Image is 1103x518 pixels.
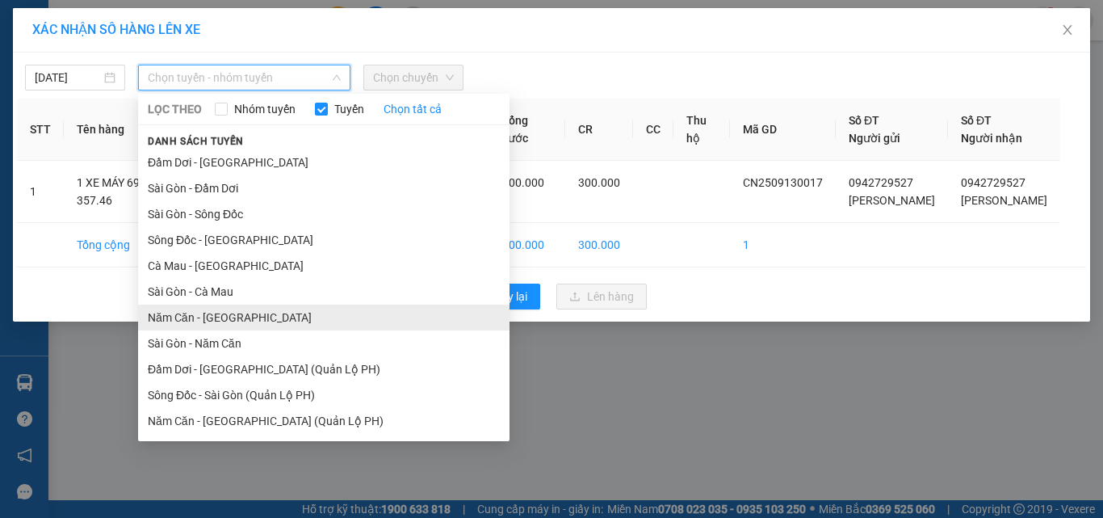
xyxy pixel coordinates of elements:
span: Chọn tuyến - nhóm tuyến [148,65,341,90]
th: Mã GD [730,99,836,161]
li: Sài Gòn - Sông Đốc [138,201,510,227]
li: Sài Gòn - Năm Căn [138,331,510,356]
th: CR [565,99,633,161]
td: 300.000 [565,223,633,267]
td: 300.000 [489,223,565,267]
span: 0942729527 [849,176,913,189]
a: Chọn tất cả [384,100,442,118]
span: XÁC NHẬN SỐ HÀNG LÊN XE [32,22,200,37]
span: Số ĐT [849,114,879,127]
li: Năm Căn - [GEOGRAPHIC_DATA] [138,305,510,331]
span: Chọn chuyến [373,65,454,90]
span: CN2509130017 [743,176,823,189]
li: Sông Đốc - [GEOGRAPHIC_DATA] [138,227,510,253]
input: 13/09/2025 [35,69,101,86]
td: 1 XE MÁY 69E1 357.46 [64,161,175,223]
span: 300.000 [502,176,544,189]
span: LỌC THEO [148,100,202,118]
button: uploadLên hàng [556,284,647,310]
span: Người nhận [961,132,1022,145]
li: Cà Mau - [GEOGRAPHIC_DATA] (Quản Lộ PH) [138,434,510,460]
span: Người gửi [849,132,900,145]
li: Đầm Dơi - [GEOGRAPHIC_DATA] (Quản Lộ PH) [138,356,510,382]
span: 300.000 [578,176,620,189]
span: close [1061,23,1074,36]
span: [PERSON_NAME] [849,194,935,207]
td: 1 [17,161,64,223]
th: CC [633,99,673,161]
li: Sài Gòn - Đầm Dơi [138,175,510,201]
span: [PERSON_NAME] [961,194,1047,207]
td: 1 [730,223,836,267]
th: STT [17,99,64,161]
li: Đầm Dơi - [GEOGRAPHIC_DATA] [138,150,510,175]
li: Cà Mau - [GEOGRAPHIC_DATA] [138,253,510,279]
th: Tên hàng [64,99,175,161]
td: Tổng cộng [64,223,175,267]
span: Nhóm tuyến [228,100,302,118]
span: Danh sách tuyến [138,134,254,149]
li: Năm Căn - [GEOGRAPHIC_DATA] (Quản Lộ PH) [138,408,510,434]
li: Sài Gòn - Cà Mau [138,279,510,305]
th: Thu hộ [673,99,730,161]
button: Close [1045,8,1090,53]
th: Tổng cước [489,99,565,161]
span: 0942729527 [961,176,1025,189]
li: Sông Đốc - Sài Gòn (Quản Lộ PH) [138,382,510,408]
span: Số ĐT [961,114,992,127]
span: down [332,73,342,82]
span: Tuyến [328,100,371,118]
